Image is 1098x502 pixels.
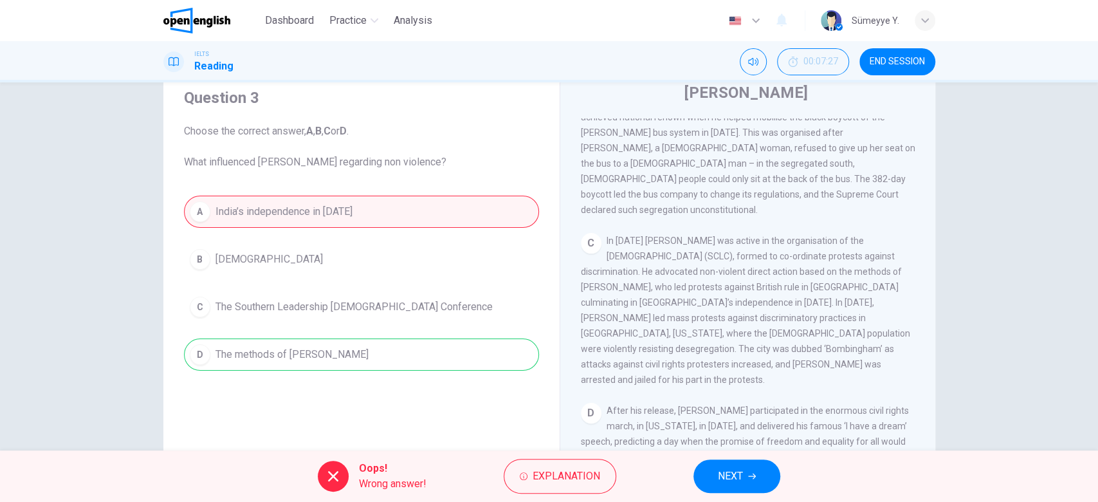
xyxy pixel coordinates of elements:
[340,125,347,137] b: D
[394,13,432,28] span: Analysis
[581,236,910,385] span: In [DATE] [PERSON_NAME] was active in the organisation of the [DEMOGRAPHIC_DATA] (SCLC), formed t...
[260,9,319,32] button: Dashboard
[859,48,935,75] button: END SESSION
[581,403,601,423] div: D
[777,48,849,75] div: Hide
[359,461,426,476] span: Oops!
[718,467,743,485] span: NEXT
[306,125,313,137] b: A
[740,48,767,75] div: Mute
[821,10,841,31] img: Profile picture
[329,13,367,28] span: Practice
[265,13,314,28] span: Dashboard
[389,9,437,32] button: Analysis
[693,460,780,493] button: NEXT
[194,59,233,74] h1: Reading
[194,50,209,59] span: IELTS
[803,57,838,67] span: 00:07:27
[315,125,322,137] b: B
[184,88,539,108] h4: Question 3
[504,459,616,494] button: Explanation
[852,13,899,28] div: Sümeyye Y.
[581,81,915,215] span: Returning to the South to become [DEMOGRAPHIC_DATA] of a [DEMOGRAPHIC_DATA] in [GEOGRAPHIC_DATA],...
[870,57,925,67] span: END SESSION
[163,8,261,33] a: OpenEnglish logo
[163,8,231,33] img: OpenEnglish logo
[581,233,601,254] div: C
[727,16,743,26] img: en
[777,48,849,75] button: 00:07:27
[324,9,383,32] button: Practice
[533,467,600,485] span: Explanation
[184,124,539,170] span: Choose the correct answer, , , or . What influenced [PERSON_NAME] regarding non violence?
[684,82,808,103] h4: [PERSON_NAME]
[324,125,331,137] b: C
[359,476,426,492] span: Wrong answer!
